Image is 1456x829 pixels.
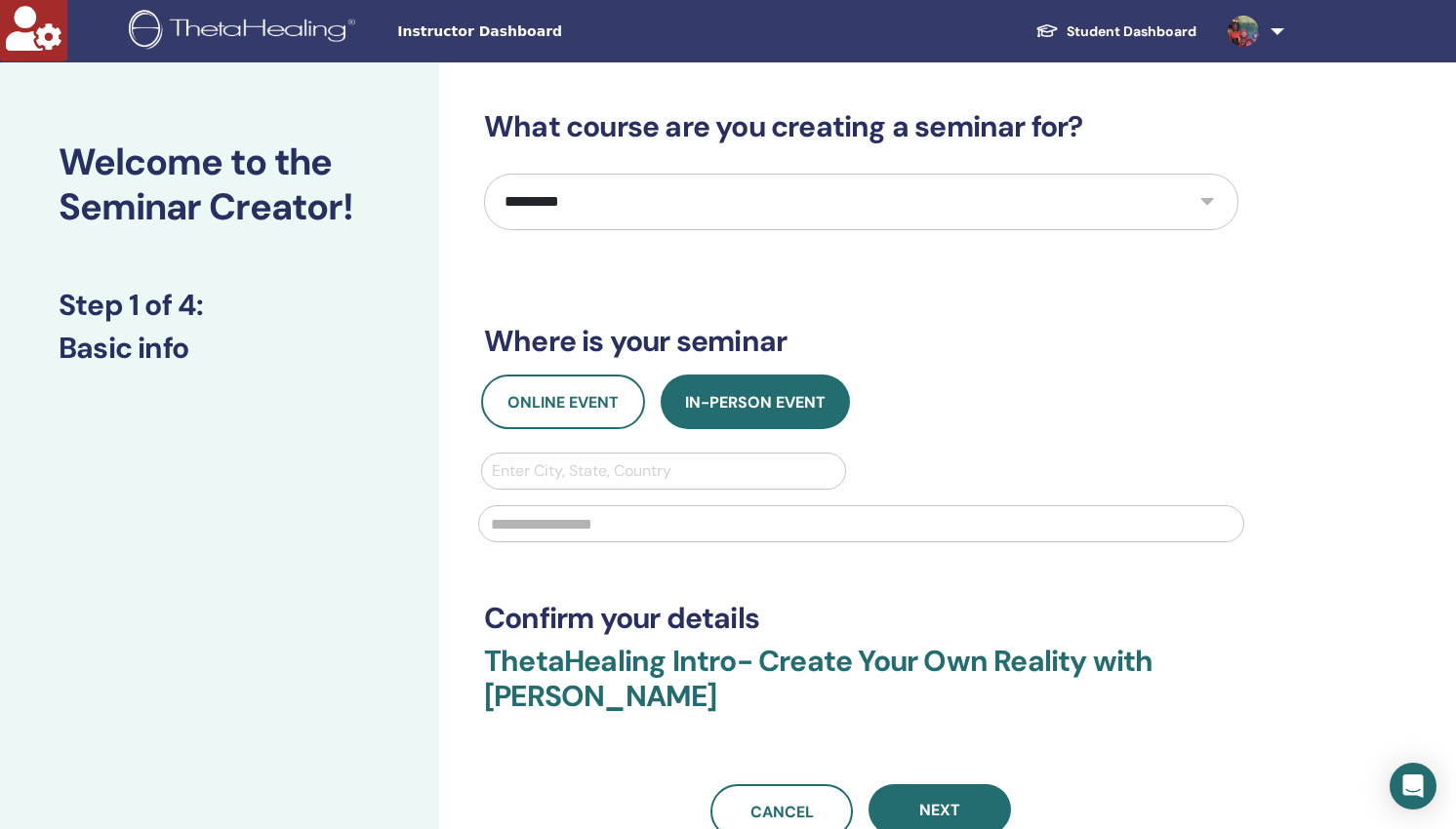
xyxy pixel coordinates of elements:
span: In-Person Event [685,392,826,413]
span: Instructor Dashboard [397,21,690,42]
h3: Where is your seminar [484,324,1238,359]
h3: Basic info [59,331,381,366]
img: default.jpg [1228,16,1259,47]
img: graduation-cap-white.svg [1035,22,1059,39]
span: Next [919,800,960,820]
h3: Step 1 of 4 : [59,288,381,323]
h3: Confirm your details [484,601,1238,636]
h3: ThetaHealing Intro- Create Your Own Reality with [PERSON_NAME] [484,644,1238,737]
a: Student Dashboard [1020,14,1212,50]
h2: Welcome to the Seminar Creator! [59,140,381,229]
button: In-Person Event [661,375,850,429]
h3: What course are you creating a seminar for? [484,109,1238,144]
img: logo.png [129,10,362,54]
div: Open Intercom Messenger [1390,763,1436,809]
span: Cancel [750,802,814,822]
button: Online Event [481,375,645,429]
span: Online Event [507,392,619,413]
